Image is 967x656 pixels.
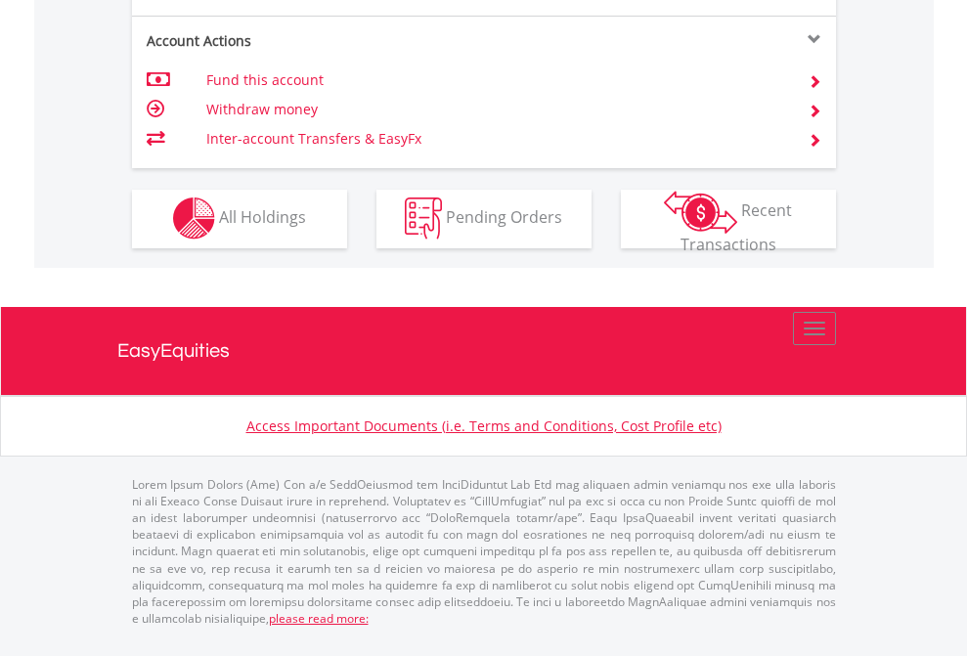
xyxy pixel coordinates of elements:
[405,197,442,240] img: pending_instructions-wht.png
[269,610,369,627] a: please read more:
[664,191,737,234] img: transactions-zar-wht.png
[621,190,836,248] button: Recent Transactions
[132,31,484,51] div: Account Actions
[376,190,592,248] button: Pending Orders
[219,206,306,228] span: All Holdings
[132,190,347,248] button: All Holdings
[173,197,215,240] img: holdings-wht.png
[446,206,562,228] span: Pending Orders
[681,199,793,255] span: Recent Transactions
[132,476,836,627] p: Lorem Ipsum Dolors (Ame) Con a/e SeddOeiusmod tem InciDiduntut Lab Etd mag aliquaen admin veniamq...
[206,95,784,124] td: Withdraw money
[206,66,784,95] td: Fund this account
[117,307,851,395] a: EasyEquities
[206,124,784,153] td: Inter-account Transfers & EasyFx
[246,416,722,435] a: Access Important Documents (i.e. Terms and Conditions, Cost Profile etc)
